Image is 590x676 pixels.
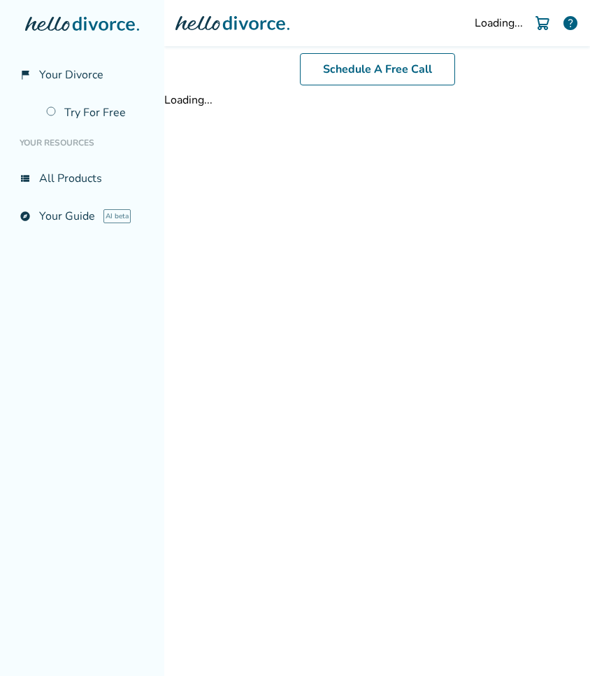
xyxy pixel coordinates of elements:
div: Loading... [475,15,523,31]
span: AI beta [103,209,131,223]
span: Your Divorce [39,67,103,83]
a: view_listAll Products [11,162,153,195]
a: exploreYour GuideAI beta [11,200,153,232]
img: Cart [534,15,551,31]
a: Schedule A Free Call [300,53,455,85]
span: view_list [20,173,31,184]
a: flag_2Your Divorce [11,59,153,91]
span: explore [20,211,31,222]
span: flag_2 [20,69,31,80]
a: help [562,15,579,31]
li: Your Resources [11,129,153,157]
a: Try For Free [38,97,153,129]
div: Loading... [164,92,590,108]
